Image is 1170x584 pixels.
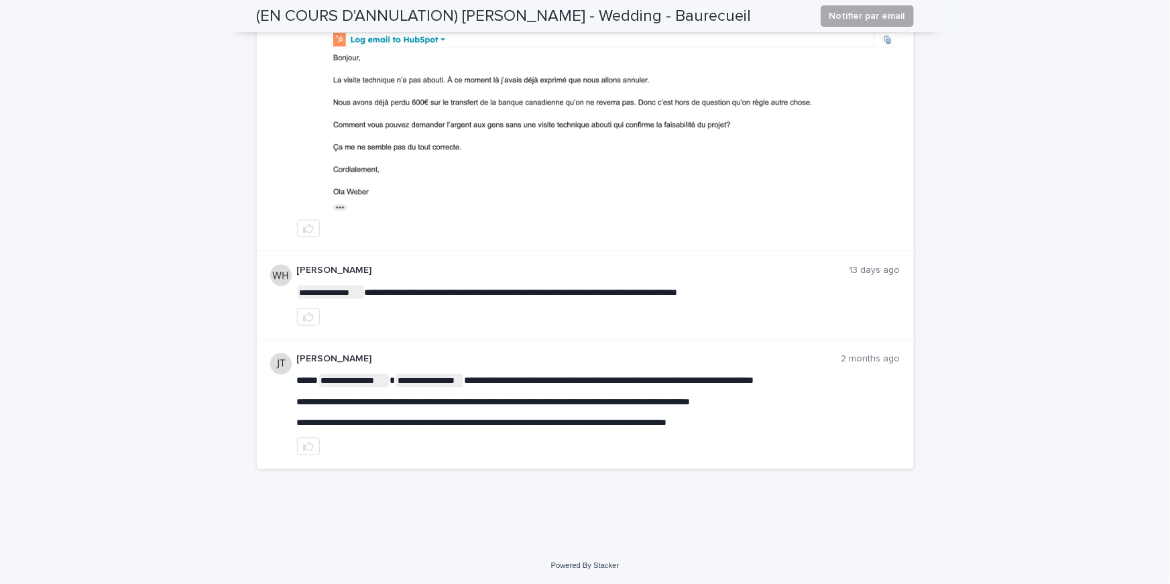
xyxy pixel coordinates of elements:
p: 2 months ago [841,353,900,365]
a: Powered By Stacker [551,562,619,570]
p: [PERSON_NAME] [297,353,841,365]
h2: (EN COURS D'ANNULATION) [PERSON_NAME] - Wedding - Baurecueil [257,7,752,26]
p: [PERSON_NAME] [297,265,850,276]
button: like this post [297,308,320,326]
button: like this post [297,220,320,237]
button: like this post [297,438,320,455]
span: Notifier par email [829,9,905,23]
button: Notifier par email [821,5,914,27]
p: 13 days ago [850,265,900,276]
